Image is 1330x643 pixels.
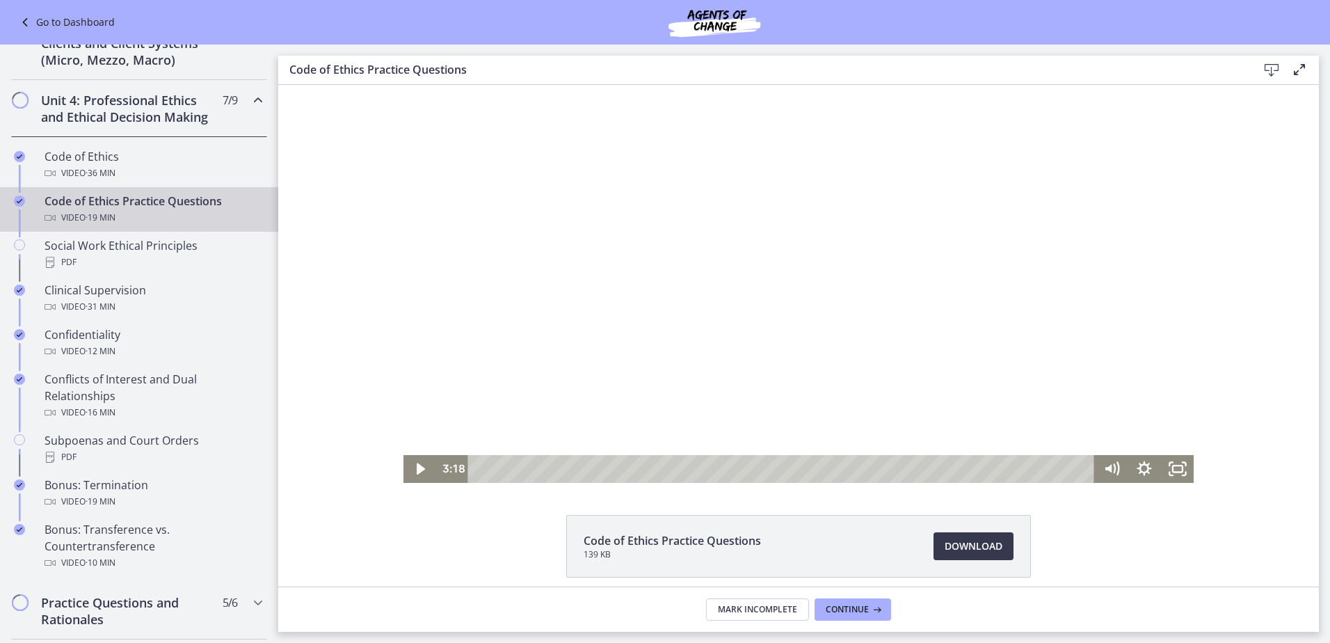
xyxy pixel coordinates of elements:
iframe: Video Lesson [278,85,1319,483]
div: Social Work Ethical Principles [45,237,262,271]
div: Video [45,555,262,571]
span: · 12 min [86,343,115,360]
button: Continue [815,598,891,621]
div: Bonus: Transference vs. Countertransference [45,521,262,571]
i: Completed [14,151,25,162]
div: Video [45,209,262,226]
span: Code of Ethics Practice Questions [584,532,761,549]
i: Completed [14,196,25,207]
div: Code of Ethics [45,148,262,182]
span: 139 KB [584,549,761,560]
div: Subpoenas and Court Orders [45,432,262,466]
i: Completed [14,524,25,535]
h2: Practice Questions and Rationales [41,594,211,628]
div: Video [45,493,262,510]
span: Download [945,538,1002,555]
div: Video [45,404,262,421]
span: · 31 min [86,299,115,315]
button: Fullscreen [883,370,915,398]
div: PDF [45,254,262,271]
span: 7 / 9 [223,92,237,109]
i: Completed [14,479,25,491]
h2: Unit 4: Professional Ethics and Ethical Decision Making [41,92,211,125]
div: Video [45,343,262,360]
div: Clinical Supervision [45,282,262,315]
span: · 16 min [86,404,115,421]
span: · 19 min [86,209,115,226]
a: Download [934,532,1013,560]
div: Video [45,165,262,182]
div: PDF [45,449,262,466]
div: Video [45,299,262,315]
button: Mark Incomplete [706,598,809,621]
i: Completed [14,329,25,340]
span: 5 / 6 [223,594,237,611]
div: Confidentiality [45,326,262,360]
a: Go to Dashboard [17,14,115,31]
button: Show settings menu [850,370,883,398]
div: Conflicts of Interest and Dual Relationships [45,371,262,421]
i: Completed [14,374,25,385]
span: Mark Incomplete [718,604,797,615]
h3: Code of Ethics Practice Questions [289,61,1235,78]
span: · 19 min [86,493,115,510]
div: Bonus: Termination [45,477,262,510]
button: Mute [817,370,849,398]
span: · 36 min [86,165,115,182]
img: Agents of Change [631,6,798,39]
i: Completed [14,285,25,296]
span: Continue [826,604,869,615]
span: · 10 min [86,555,115,571]
div: Code of Ethics Practice Questions [45,193,262,226]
